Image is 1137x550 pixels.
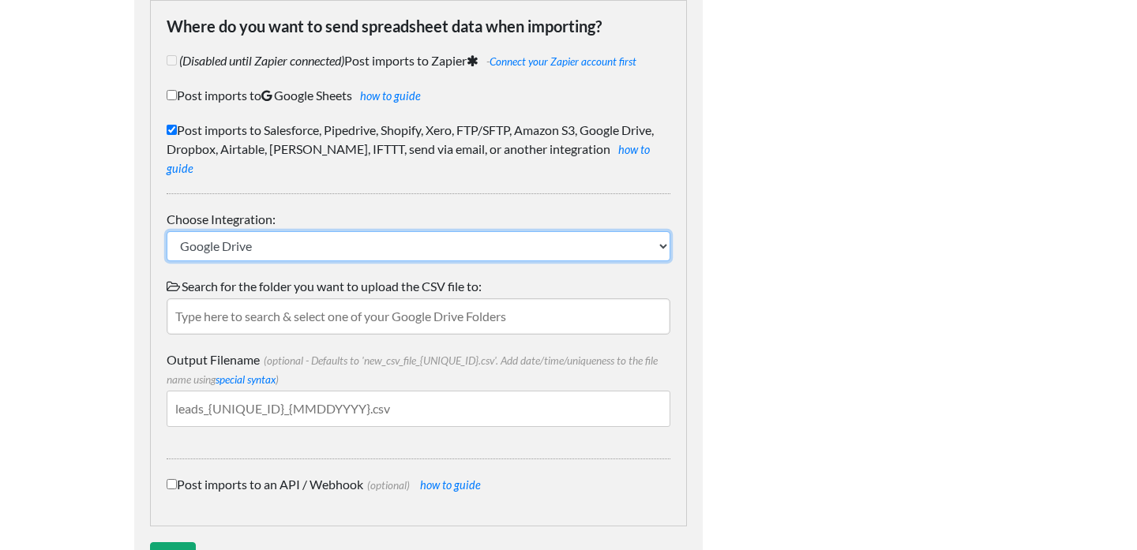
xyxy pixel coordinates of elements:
[490,55,636,68] a: Connect your Zapier account first
[167,475,670,494] label: Post imports to an API / Webhook
[360,89,421,103] a: how to guide
[167,121,670,178] label: Post imports to Salesforce, Pipedrive, Shopify, Xero, FTP/SFTP, Amazon S3, Google Drive, Dropbox,...
[167,51,670,70] label: Post imports to Zapier
[167,350,670,388] label: Output Filename
[167,125,177,135] input: Post imports to Salesforce, Pipedrive, Shopify, Xero, FTP/SFTP, Amazon S3, Google Drive, Dropbox,...
[167,391,670,427] input: leads_{UNIQUE_ID}_{MMDDYYYY}.csv
[167,479,177,489] input: Post imports to an API / Webhook(optional) how to guide
[167,143,650,175] a: how to guide
[179,53,344,68] i: (Disabled until Zapier connected)
[482,55,636,68] span: -
[167,298,670,335] input: Type here to search & select one of your Google Drive Folders
[167,86,670,105] label: Post imports to Google Sheets
[167,210,670,229] label: Choose Integration:
[420,478,481,492] a: how to guide
[167,17,670,36] h4: Where do you want to send spreadsheet data when importing?
[167,354,658,386] span: (optional - Defaults to 'new_csv_file_{UNIQUE_ID}.csv'. Add date/time/uniqueness to the file name...
[167,277,670,296] label: Search for the folder you want to upload the CSV file to:
[216,373,276,386] a: special syntax
[1058,471,1118,531] iframe: Drift Widget Chat Controller
[363,479,410,492] span: (optional)
[167,55,177,65] input: (Disabled until Zapier connected)Post imports to Zapier -Connect your Zapier account first
[167,90,177,100] input: Post imports toGoogle Sheetshow to guide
